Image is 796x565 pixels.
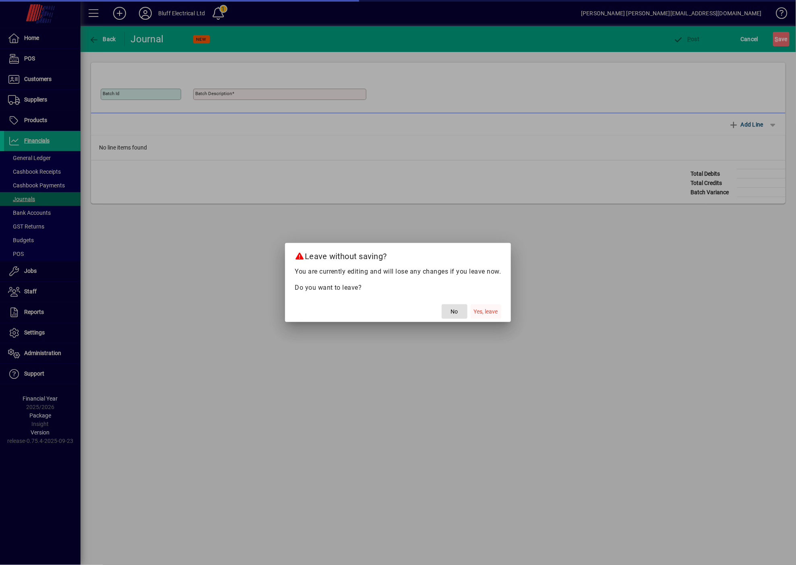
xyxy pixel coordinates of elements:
[285,243,511,266] h2: Leave without saving?
[295,283,501,293] p: Do you want to leave?
[471,304,501,319] button: Yes, leave
[442,304,467,319] button: No
[474,307,498,316] span: Yes, leave
[295,267,501,276] p: You are currently editing and will lose any changes if you leave now.
[451,307,458,316] span: No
